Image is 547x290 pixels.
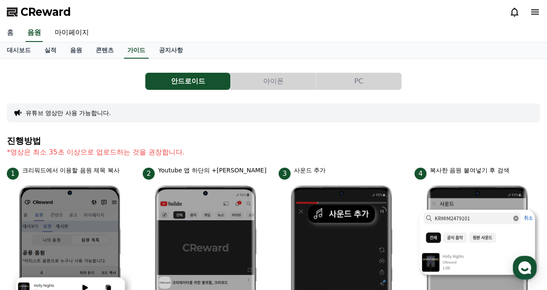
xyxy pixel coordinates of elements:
[3,219,56,240] a: 홈
[27,232,32,239] span: 홈
[158,166,266,175] p: Youtube 앱 하단의 +[PERSON_NAME]
[279,168,291,180] span: 3
[22,166,120,175] p: 크리워드에서 이용할 음원 제목 복사
[56,219,110,240] a: 대화
[143,168,155,180] span: 2
[430,166,509,175] p: 복사한 음원 붙여넣기 후 검색
[89,42,121,59] a: 콘텐츠
[132,232,142,239] span: 설정
[21,5,71,19] span: CReward
[415,168,426,180] span: 4
[78,232,88,239] span: 대화
[110,219,164,240] a: 설정
[7,147,540,157] p: *영상은 최소 35초 이상으로 업로드하는 것을 권장합니다.
[316,73,401,90] button: PC
[26,24,43,42] a: 음원
[63,42,89,59] a: 음원
[7,136,540,145] h4: 진행방법
[26,109,111,117] button: 유튜브 영상만 사용 가능합니다.
[48,24,96,42] a: 마이페이지
[38,42,63,59] a: 실적
[145,73,230,90] button: 안드로이드
[294,166,326,175] p: 사운드 추가
[124,42,149,59] a: 가이드
[152,42,190,59] a: 공지사항
[231,73,316,90] button: 아이폰
[7,5,71,19] a: CReward
[7,168,19,180] span: 1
